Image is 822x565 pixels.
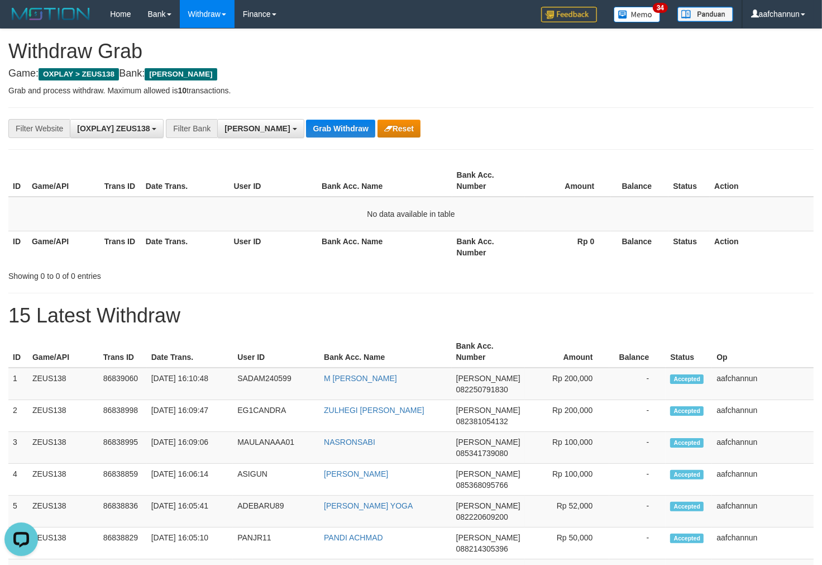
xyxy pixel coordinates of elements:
th: Trans ID [99,336,147,368]
th: ID [8,165,27,197]
td: 86838859 [99,464,147,496]
td: 1 [8,368,28,400]
span: [PERSON_NAME] [456,438,520,447]
td: 2 [8,400,28,432]
td: [DATE] 16:06:14 [147,464,233,496]
th: User ID [230,165,318,197]
span: [PERSON_NAME] [456,501,520,510]
span: Accepted [670,374,704,384]
th: Status [668,231,710,263]
th: Bank Acc. Name [317,165,452,197]
td: 86838829 [99,528,147,559]
img: MOTION_logo.png [8,6,93,22]
button: Open LiveChat chat widget [4,4,38,38]
a: PANDI ACHMAD [324,533,383,542]
td: ZEUS138 [28,432,99,464]
span: Copy 085368095766 to clipboard [456,481,508,490]
td: ZEUS138 [28,528,99,559]
span: [PERSON_NAME] [456,469,520,478]
button: Grab Withdraw [306,120,375,137]
td: 86838998 [99,400,147,432]
th: Bank Acc. Name [319,336,451,368]
th: Game/API [28,336,99,368]
td: 86839060 [99,368,147,400]
td: ZEUS138 [28,464,99,496]
th: Date Trans. [141,165,230,197]
th: Game/API [27,231,100,263]
span: OXPLAY > ZEUS138 [39,68,119,80]
a: NASRONSABI [324,438,375,447]
td: Rp 100,000 [525,464,610,496]
a: [PERSON_NAME] YOGA [324,501,413,510]
td: 5 [8,496,28,528]
td: aafchannun [712,528,814,559]
span: Copy 088214305396 to clipboard [456,544,508,553]
th: Status [668,165,710,197]
div: Showing 0 to 0 of 0 entries [8,266,334,282]
th: Balance [609,336,666,368]
strong: 10 [178,86,187,95]
th: Bank Acc. Number [452,336,525,368]
td: aafchannun [712,368,814,400]
span: [PERSON_NAME] [224,124,290,133]
span: Copy 082381054132 to clipboard [456,417,508,426]
p: Grab and process withdraw. Maximum allowed is transactions. [8,85,814,96]
h4: Game: Bank: [8,68,814,79]
td: ZEUS138 [28,496,99,528]
td: aafchannun [712,496,814,528]
td: No data available in table [8,197,814,231]
td: EG1CANDRA [233,400,319,432]
td: 3 [8,432,28,464]
td: Rp 50,000 [525,528,610,559]
td: Rp 200,000 [525,368,610,400]
h1: 15 Latest Withdraw [8,305,814,327]
span: Accepted [670,470,704,479]
th: Bank Acc. Name [317,231,452,263]
th: Date Trans. [147,336,233,368]
span: 34 [653,3,668,13]
img: panduan.png [677,7,733,22]
td: [DATE] 16:05:41 [147,496,233,528]
td: ASIGUN [233,464,319,496]
span: [PERSON_NAME] [456,374,520,383]
td: - [609,464,666,496]
td: 4 [8,464,28,496]
th: Op [712,336,814,368]
span: Accepted [670,406,704,416]
th: Action [710,165,814,197]
td: aafchannun [712,464,814,496]
div: Filter Website [8,119,70,138]
img: Button%20Memo.svg [614,7,661,22]
th: ID [8,231,27,263]
th: Bank Acc. Number [452,231,525,263]
td: 86838995 [99,432,147,464]
td: 86838836 [99,496,147,528]
span: Copy 085341739080 to clipboard [456,449,508,458]
div: Filter Bank [166,119,217,138]
td: Rp 52,000 [525,496,610,528]
th: Date Trans. [141,231,230,263]
span: [PERSON_NAME] [456,533,520,542]
h1: Withdraw Grab [8,40,814,63]
button: Reset [377,120,420,137]
td: - [609,528,666,559]
button: [OXPLAY] ZEUS138 [70,119,164,138]
th: Bank Acc. Number [452,165,525,197]
th: Action [710,231,814,263]
img: Feedback.jpg [541,7,597,22]
td: MAULANAAA01 [233,432,319,464]
td: [DATE] 16:09:47 [147,400,233,432]
th: User ID [233,336,319,368]
td: - [609,496,666,528]
span: Accepted [670,502,704,511]
th: User ID [230,231,318,263]
td: ZEUS138 [28,368,99,400]
span: [OXPLAY] ZEUS138 [77,124,150,133]
span: Copy 082250791830 to clipboard [456,385,508,394]
td: - [609,368,666,400]
span: Accepted [670,438,704,448]
td: [DATE] 16:10:48 [147,368,233,400]
td: aafchannun [712,432,814,464]
a: [PERSON_NAME] [324,469,388,478]
td: ADEBARU89 [233,496,319,528]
